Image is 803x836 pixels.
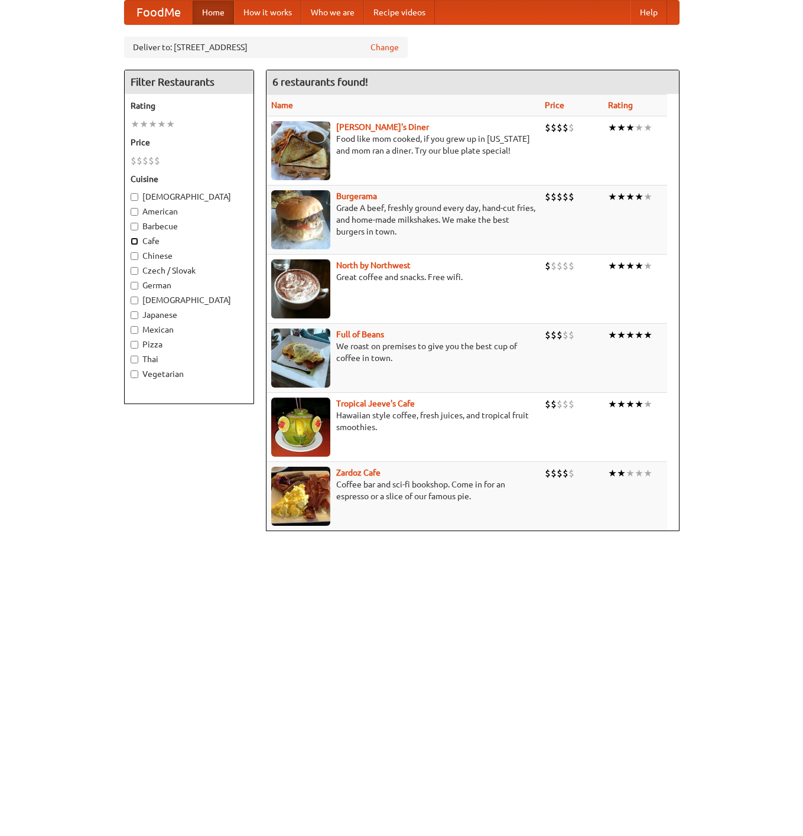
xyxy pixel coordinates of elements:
[557,259,563,272] li: $
[131,370,138,378] input: Vegetarian
[131,250,248,262] label: Chinese
[563,398,568,411] li: $
[136,154,142,167] li: $
[608,467,617,480] li: ★
[271,190,330,249] img: burgerama.jpg
[563,328,568,341] li: $
[635,190,643,203] li: ★
[557,190,563,203] li: $
[626,190,635,203] li: ★
[643,190,652,203] li: ★
[131,136,248,148] h5: Price
[131,235,248,247] label: Cafe
[364,1,435,24] a: Recipe videos
[626,398,635,411] li: ★
[131,100,248,112] h5: Rating
[563,121,568,134] li: $
[131,324,248,336] label: Mexican
[643,121,652,134] li: ★
[139,118,148,131] li: ★
[148,118,157,131] li: ★
[131,341,138,349] input: Pizza
[131,220,248,232] label: Barbecue
[551,121,557,134] li: $
[125,1,193,24] a: FoodMe
[617,259,626,272] li: ★
[608,190,617,203] li: ★
[635,467,643,480] li: ★
[148,154,154,167] li: $
[234,1,301,24] a: How it works
[131,173,248,185] h5: Cuisine
[617,398,626,411] li: ★
[551,467,557,480] li: $
[630,1,667,24] a: Help
[131,265,248,277] label: Czech / Slovak
[271,121,330,180] img: sallys.jpg
[131,191,248,203] label: [DEMOGRAPHIC_DATA]
[643,398,652,411] li: ★
[617,121,626,134] li: ★
[608,100,633,110] a: Rating
[557,398,563,411] li: $
[271,259,330,318] img: north.jpg
[271,398,330,457] img: jeeves.jpg
[568,121,574,134] li: $
[271,467,330,526] img: zardoz.jpg
[568,467,574,480] li: $
[545,398,551,411] li: $
[563,190,568,203] li: $
[125,70,253,94] h4: Filter Restaurants
[131,353,248,365] label: Thai
[131,297,138,304] input: [DEMOGRAPHIC_DATA]
[557,328,563,341] li: $
[551,328,557,341] li: $
[545,467,551,480] li: $
[545,121,551,134] li: $
[271,133,535,157] p: Food like mom cooked, if you grew up in [US_STATE] and mom ran a diner. Try our blue plate special!
[643,467,652,480] li: ★
[131,339,248,350] label: Pizza
[635,328,643,341] li: ★
[157,118,166,131] li: ★
[271,328,330,388] img: beans.jpg
[131,326,138,334] input: Mexican
[617,190,626,203] li: ★
[124,37,408,58] div: Deliver to: [STREET_ADDRESS]
[643,328,652,341] li: ★
[336,191,377,201] a: Burgerama
[551,259,557,272] li: $
[635,259,643,272] li: ★
[131,279,248,291] label: German
[545,100,564,110] a: Price
[617,328,626,341] li: ★
[336,122,429,132] a: [PERSON_NAME]'s Diner
[563,259,568,272] li: $
[551,398,557,411] li: $
[336,468,381,477] b: Zardoz Cafe
[626,121,635,134] li: ★
[568,190,574,203] li: $
[131,118,139,131] li: ★
[336,261,411,270] a: North by Northwest
[131,252,138,260] input: Chinese
[626,328,635,341] li: ★
[336,399,415,408] b: Tropical Jeeve's Cafe
[545,259,551,272] li: $
[131,206,248,217] label: American
[557,121,563,134] li: $
[545,328,551,341] li: $
[142,154,148,167] li: $
[568,328,574,341] li: $
[131,294,248,306] label: [DEMOGRAPHIC_DATA]
[635,121,643,134] li: ★
[336,330,384,339] a: Full of Beans
[608,328,617,341] li: ★
[568,259,574,272] li: $
[551,190,557,203] li: $
[131,208,138,216] input: American
[271,479,535,502] p: Coffee bar and sci-fi bookshop. Come in for an espresso or a slice of our famous pie.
